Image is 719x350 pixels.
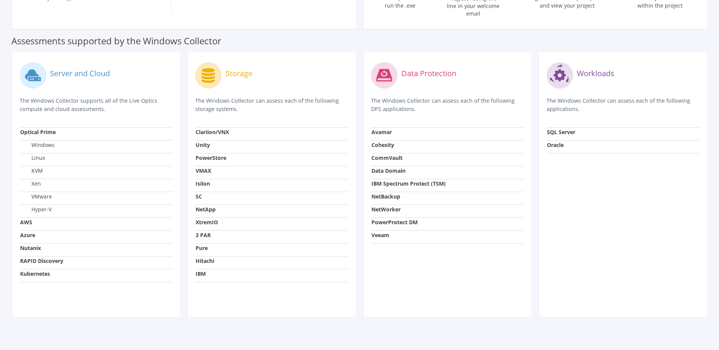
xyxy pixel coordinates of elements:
[371,128,392,136] strong: Avamar
[547,141,564,148] strong: Oracle
[196,154,226,161] strong: PowerStore
[20,180,41,187] label: Xen
[196,141,210,148] strong: Unity
[20,128,56,136] strong: Optical Prime
[371,193,400,200] strong: NetBackup
[11,37,221,45] label: Assessments supported by the Windows Collector
[20,244,41,252] strong: Nutanix
[20,231,35,239] strong: Azure
[195,97,348,113] p: The Windows Collector can assess each of the following storage systems.
[196,257,214,264] strong: Hitachi
[20,141,55,149] label: Windows
[196,193,202,200] strong: SC
[577,70,614,77] label: Workloads
[196,244,208,252] strong: Pure
[20,270,50,277] strong: Kubernetes
[196,167,211,174] strong: VMAX
[371,154,403,161] strong: CommVault
[371,206,401,213] strong: NetWorker
[196,128,229,136] strong: Clariion/VNX
[401,70,456,77] label: Data Protection
[371,97,524,113] p: The Windows Collector can assess each of the following DPS applications.
[196,206,216,213] strong: NetApp
[371,231,389,239] strong: Veeam
[196,180,210,187] strong: Isilon
[196,231,211,239] strong: 3 PAR
[20,97,172,113] p: The Windows Collector supports all of the Live Optics compute and cloud assessments.
[371,141,394,148] strong: Cohesity
[20,206,52,213] label: Hyper-V
[20,193,52,200] label: VMware
[50,70,110,77] label: Server and Cloud
[20,257,63,264] strong: RAPID Discovery
[371,180,446,187] strong: IBM Spectrum Protect (TSM)
[547,128,575,136] strong: SQL Server
[371,219,418,226] strong: PowerProtect DM
[20,154,45,162] label: Linux
[226,70,252,77] label: Storage
[20,219,32,226] strong: AWS
[196,219,218,226] strong: XtremIO
[196,270,206,277] strong: IBM
[371,167,406,174] strong: Data Domain
[20,167,43,175] label: KVM
[547,97,699,113] p: The Windows Collector can assess each of the following applications.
